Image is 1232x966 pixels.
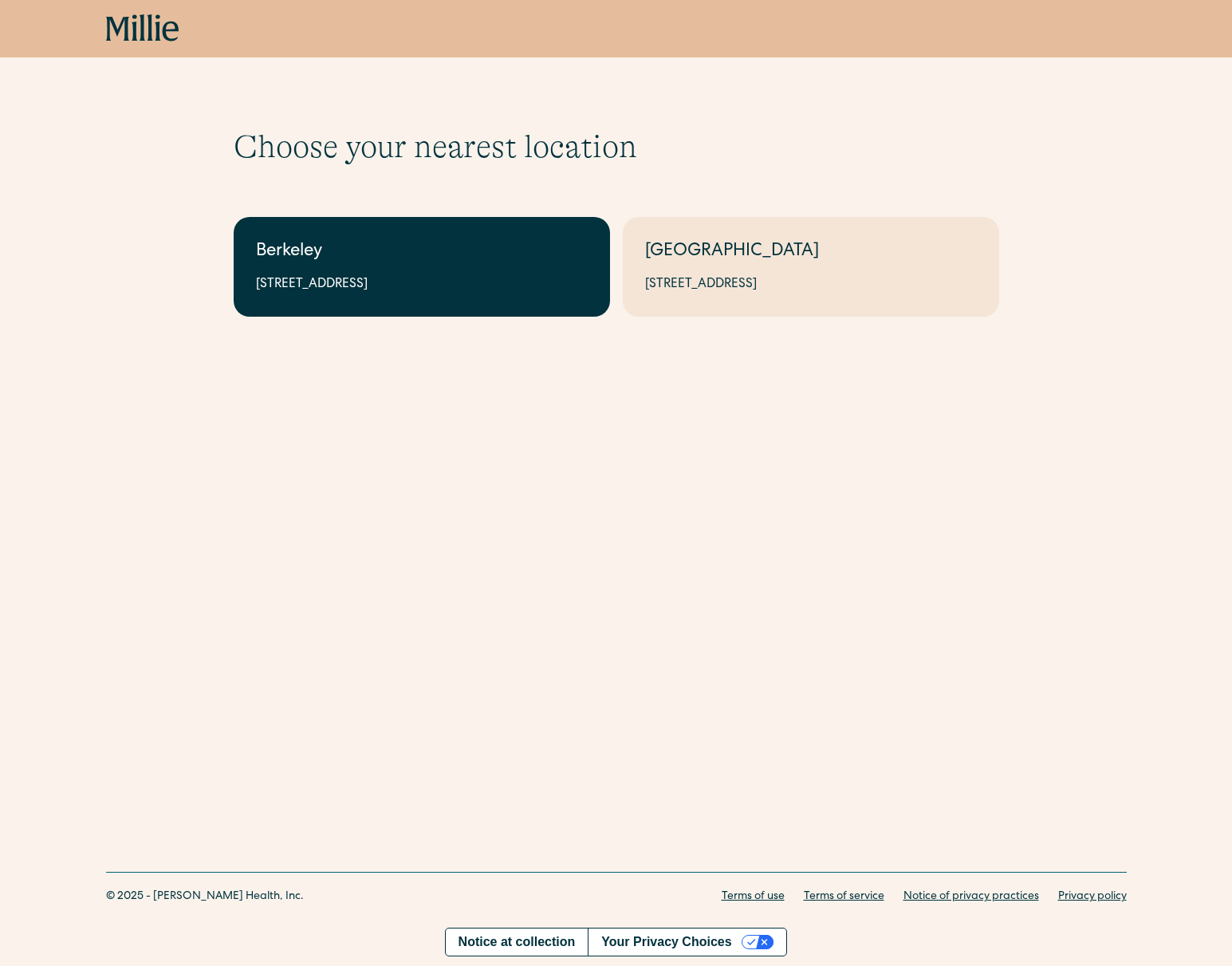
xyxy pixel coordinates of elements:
[645,239,977,266] div: [GEOGRAPHIC_DATA]
[623,217,999,317] a: [GEOGRAPHIC_DATA][STREET_ADDRESS]
[645,275,977,294] div: [STREET_ADDRESS]
[256,239,588,266] div: Berkeley
[1058,889,1127,905] a: Privacy policy
[804,889,884,905] a: Terms of service
[234,217,610,317] a: Berkeley[STREET_ADDRESS]
[234,128,999,166] h1: Choose your nearest location
[722,889,785,905] a: Terms of use
[588,929,786,956] button: Your Privacy Choices
[106,889,304,905] div: © 2025 - [PERSON_NAME] Health, Inc.
[903,889,1039,905] a: Notice of privacy practices
[256,275,588,294] div: [STREET_ADDRESS]
[446,929,588,956] a: Notice at collection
